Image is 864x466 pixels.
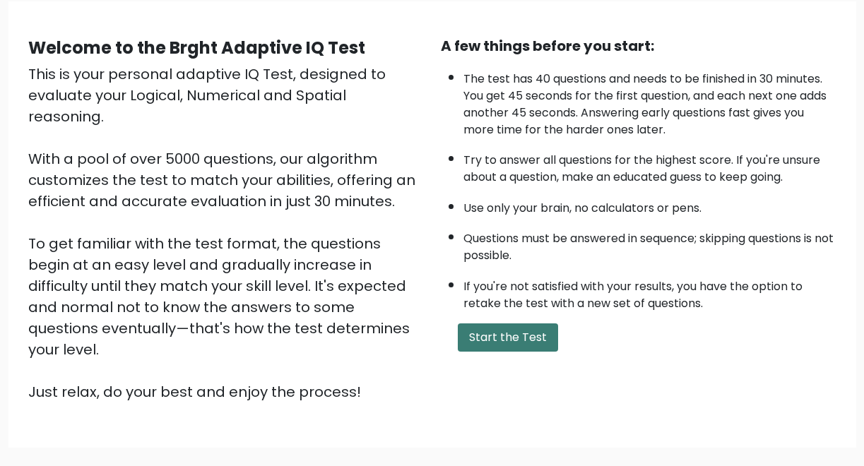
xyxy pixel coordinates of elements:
div: This is your personal adaptive IQ Test, designed to evaluate your Logical, Numerical and Spatial ... [28,64,424,402]
button: Start the Test [458,323,558,352]
li: If you're not satisfied with your results, you have the option to retake the test with a new set ... [463,271,836,312]
li: Try to answer all questions for the highest score. If you're unsure about a question, make an edu... [463,145,836,186]
li: Use only your brain, no calculators or pens. [463,193,836,217]
b: Welcome to the Brght Adaptive IQ Test [28,36,365,59]
li: The test has 40 questions and needs to be finished in 30 minutes. You get 45 seconds for the firs... [463,64,836,138]
div: A few things before you start: [441,35,836,56]
li: Questions must be answered in sequence; skipping questions is not possible. [463,223,836,264]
